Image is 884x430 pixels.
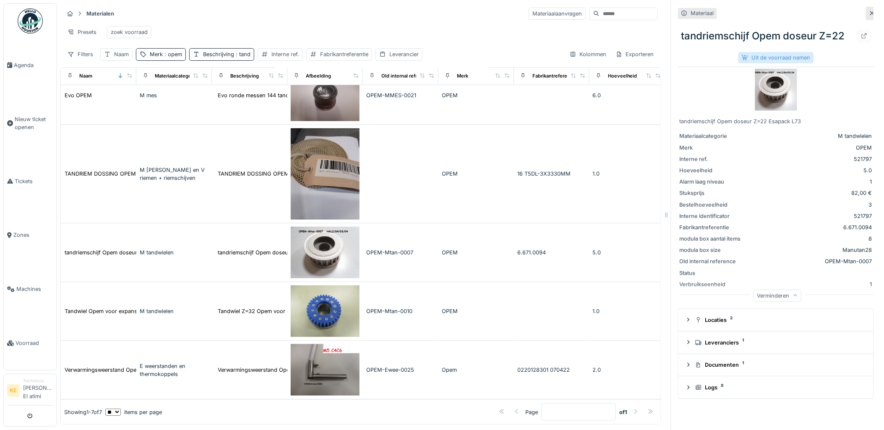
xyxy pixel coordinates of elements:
div: Naam [114,50,129,58]
img: Verwarmingsweerstand Opem HT 62801 W380 V230 [291,344,360,396]
div: Old internal reference [680,257,743,265]
div: M tandwielen [140,249,209,256]
div: OPEM [442,249,511,256]
div: Page [525,408,538,416]
a: Tickets [4,154,57,208]
div: Stuksprijs [680,189,743,197]
div: OPEM [746,144,872,152]
div: OPEM-Ewee-0025 [366,366,435,374]
div: OPEM-Mtan-0010 [366,307,435,315]
div: Interne ref. [680,155,743,163]
span: Voorraad [16,339,53,347]
div: M [PERSON_NAME] en V riemen + riemschijven [140,166,209,182]
div: tandriemschijf Opem doseur Z=22 [678,25,874,47]
div: zoek voorraad [111,28,148,36]
div: 5.0 [593,249,662,256]
div: Interne ref. [271,50,299,58]
div: 1 [870,280,872,288]
a: KE Technicus[PERSON_NAME] El atimi [7,378,53,406]
div: Technicus [23,378,53,384]
div: OPEM-Mtan-0007 [366,249,435,256]
div: OPEM [442,307,511,315]
div: Verwarmingsweerstand Opem HT 62801 W380 V230 [65,366,200,374]
div: 1.0 [593,170,662,178]
div: 0220128301 070422 [517,366,586,374]
div: 82,00 € [746,189,872,197]
summary: Logs8 [682,380,870,395]
div: Filters [64,48,97,60]
strong: Materialen [83,10,117,18]
div: 3 [746,201,872,209]
div: Locaties [695,316,863,324]
div: Logs [695,383,863,391]
div: tandriemschijf Opem doseur Z=22 Esapack L73 [218,249,339,256]
div: Manutan28 [843,246,872,254]
span: Agenda [14,61,53,69]
img: Tandwiel Opem voor expansieas [291,285,360,337]
div: 6.671.0094 [517,249,586,256]
div: Verwarmingsweerstand Opem HT 62801 W380 V230 Ha... [218,366,367,374]
div: 1.0 [593,307,662,315]
div: items per page [105,408,162,416]
div: Alarm laag niveau [680,178,743,186]
div: Status [680,269,743,277]
div: Documenten [695,361,863,369]
span: Tickets [15,177,53,185]
div: 6.0 [593,91,662,99]
span: : opem [163,51,182,57]
div: OPEM [442,91,511,99]
div: 8 [869,235,872,243]
div: Materiaal [691,9,714,17]
div: Bestelhoeveelheid [680,201,743,209]
div: Opem [442,366,511,374]
span: : tand [234,51,250,57]
div: Tandwiel Opem voor expansieas [65,307,147,315]
summary: Documenten1 [682,357,870,373]
summary: Leveranciers1 [682,335,870,350]
div: 6.671.0094 [746,223,872,231]
span: Zones [13,231,53,239]
div: Leveranciers [695,339,863,347]
div: Exporteren [612,48,658,60]
div: M mes [140,91,209,99]
div: Verbruikseenheid [680,280,743,288]
div: Evo ronde messen 144 tanden Van OPEM OPEM [218,91,342,99]
div: 5.0 [746,166,872,174]
div: 1 [746,178,872,186]
div: Hoeveelheid [680,166,743,174]
div: M tandwielen [746,132,872,140]
div: Materiaalcategorie [155,73,197,80]
div: 16 T5DL-3X3330MM [517,170,586,178]
img: tandriemschijf Opem doseur Z=22 [755,69,797,111]
img: TANDRIEM DOSSING OPEM 16 T5DL-3X3330MM [291,128,360,220]
a: Nieuw ticket openen [4,92,57,154]
span: Nieuw ticket openen [15,115,53,131]
div: modula box aantal items [680,235,743,243]
li: [PERSON_NAME] El atimi [23,378,53,404]
div: OPEM [442,170,511,178]
div: OPEM-Mtan-0007 [825,257,872,265]
div: Showing 1 - 7 of 7 [64,408,102,416]
div: Materiaalcategorie [680,132,743,140]
div: Evo OPEM [65,91,92,99]
div: tandriemschijf Opem doseur Z=22 [65,249,152,256]
li: KE [7,384,20,397]
img: Badge_color-CXgf-gQk.svg [18,8,43,34]
div: modula box size [680,246,743,254]
div: Merk [150,50,182,58]
div: Kolommen [566,48,610,60]
a: Agenda [4,38,57,92]
div: E weerstanden en thermokoppels [140,362,209,378]
div: 521797 [746,212,872,220]
a: Machines [4,262,57,316]
a: Zones [4,208,57,262]
div: Merk [457,73,468,80]
a: Voorraad [4,316,57,370]
div: M tandwielen [140,307,209,315]
div: TANDRIEM DOSSING OPEM 16 T5DL-3X3330MM [218,170,344,178]
div: Tandwiel Z=32 Opem voor expansieas L73 [218,307,326,315]
img: tandriemschijf Opem doseur Z=22 [291,227,360,278]
div: 2.0 [593,366,662,374]
img: Evo OPEM [291,70,360,121]
div: 521797 [746,155,872,163]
